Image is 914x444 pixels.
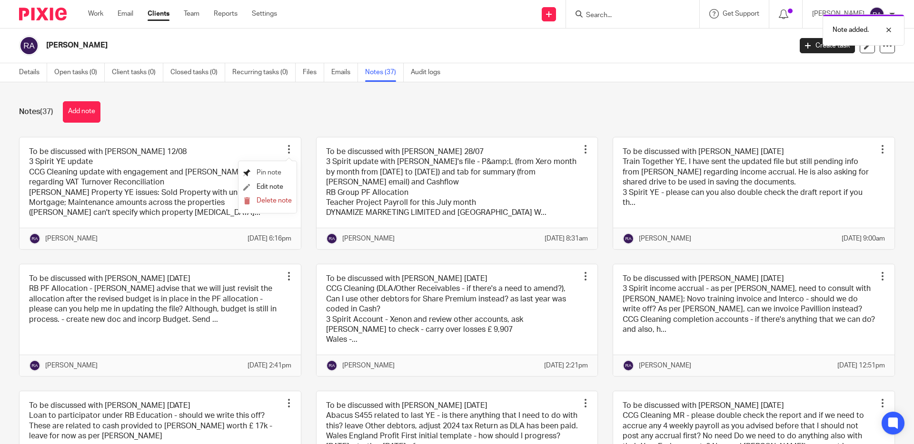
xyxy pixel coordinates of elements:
a: Audit logs [411,63,447,82]
a: Closed tasks (0) [170,63,225,82]
a: Client tasks (0) [112,63,163,82]
img: svg%3E [29,360,40,371]
a: Notes (37) [365,63,404,82]
img: svg%3E [326,360,338,371]
a: Pin note [243,169,281,176]
a: Recurring tasks (0) [232,63,296,82]
a: Reports [214,9,238,19]
span: Delete note [257,197,292,204]
a: Team [184,9,199,19]
p: [PERSON_NAME] [45,234,98,243]
img: svg%3E [326,233,338,244]
h2: [PERSON_NAME] [46,40,637,50]
img: svg%3E [623,233,634,244]
p: Note added. [833,25,869,35]
span: (37) [40,108,53,116]
a: Email [118,9,133,19]
a: Work [88,9,103,19]
p: [DATE] 2:41pm [248,361,291,370]
a: Emails [331,63,358,82]
a: Edit note [243,183,283,190]
a: Open tasks (0) [54,63,105,82]
p: [PERSON_NAME] [342,234,395,243]
a: Details [19,63,47,82]
img: svg%3E [19,36,39,56]
p: [DATE] 12:51pm [837,361,885,370]
img: svg%3E [29,233,40,244]
p: [DATE] 6:16pm [248,234,291,243]
p: [DATE] 8:31am [545,234,588,243]
p: [PERSON_NAME] [342,361,395,370]
button: Delete note [243,197,292,205]
button: Add note [63,101,100,123]
p: [DATE] 9:00am [842,234,885,243]
img: svg%3E [869,7,884,22]
a: Settings [252,9,277,19]
a: Files [303,63,324,82]
span: Edit note [257,183,283,190]
a: Clients [148,9,169,19]
h1: Notes [19,107,53,117]
p: [PERSON_NAME] [639,361,691,370]
a: Create task [800,38,855,53]
img: Pixie [19,8,67,20]
span: Pin note [257,169,281,176]
p: [PERSON_NAME] [639,234,691,243]
p: [DATE] 2:21pm [544,361,588,370]
img: svg%3E [623,360,634,371]
p: [PERSON_NAME] [45,361,98,370]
